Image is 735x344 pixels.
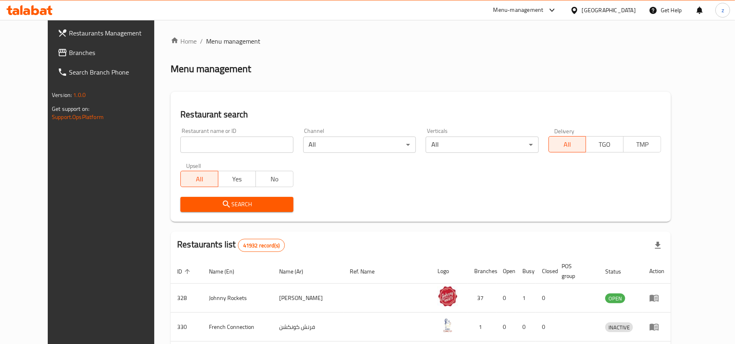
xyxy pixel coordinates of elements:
span: z [722,6,724,15]
span: Get support on: [52,104,89,114]
td: 0 [535,284,555,313]
a: Restaurants Management [51,23,171,43]
a: Search Branch Phone [51,62,171,82]
span: TGO [589,139,620,150]
a: Support.OpsPlatform [52,112,104,122]
span: ID [177,267,193,276]
span: Status [605,267,632,276]
img: Johnny Rockets [437,286,458,307]
td: 328 [171,284,202,313]
button: TGO [586,136,624,152]
span: Version: [52,90,72,100]
td: 0 [496,313,516,342]
button: All [548,136,586,152]
h2: Menu management [171,62,251,75]
div: Menu [649,322,664,332]
button: Yes [218,171,256,187]
span: Branches [69,48,164,57]
div: Menu-management [493,5,544,15]
span: Name (En) [209,267,245,276]
span: Ref. Name [350,267,386,276]
th: Logo [431,259,468,284]
span: All [552,139,583,150]
span: TMP [627,139,658,150]
img: French Connection [437,315,458,335]
span: Search [187,199,286,209]
td: 1 [468,313,496,342]
td: فرنش كونكشن [273,313,344,342]
span: 41932 record(s) [238,242,284,249]
button: TMP [623,136,661,152]
span: POS group [562,261,589,281]
button: No [255,171,293,187]
span: OPEN [605,294,625,303]
span: 1.0.0 [73,90,86,100]
td: 0 [535,313,555,342]
span: INACTIVE [605,323,633,332]
td: 0 [516,313,535,342]
th: Branches [468,259,496,284]
th: Closed [535,259,555,284]
th: Open [496,259,516,284]
th: Busy [516,259,535,284]
h2: Restaurants list [177,238,285,252]
div: [GEOGRAPHIC_DATA] [582,6,636,15]
div: Total records count [238,239,285,252]
label: Upsell [186,163,201,168]
div: Menu [649,293,664,303]
a: Home [171,36,197,46]
div: Export file [648,236,668,255]
span: Yes [222,173,253,185]
td: [PERSON_NAME] [273,284,344,313]
td: 0 [496,284,516,313]
td: 330 [171,313,202,342]
nav: breadcrumb [171,36,671,46]
span: Search Branch Phone [69,67,164,77]
span: Name (Ar) [279,267,314,276]
span: No [259,173,290,185]
label: Delivery [554,128,575,134]
th: Action [643,259,671,284]
td: 1 [516,284,535,313]
span: Restaurants Management [69,28,164,38]
a: Branches [51,43,171,62]
div: All [303,137,416,153]
li: / [200,36,203,46]
td: French Connection [202,313,273,342]
input: Search for restaurant name or ID.. [180,137,293,153]
td: 37 [468,284,496,313]
span: All [184,173,215,185]
button: All [180,171,218,187]
div: All [426,137,538,153]
h2: Restaurant search [180,108,661,121]
button: Search [180,197,293,212]
td: Johnny Rockets [202,284,273,313]
span: Menu management [206,36,260,46]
